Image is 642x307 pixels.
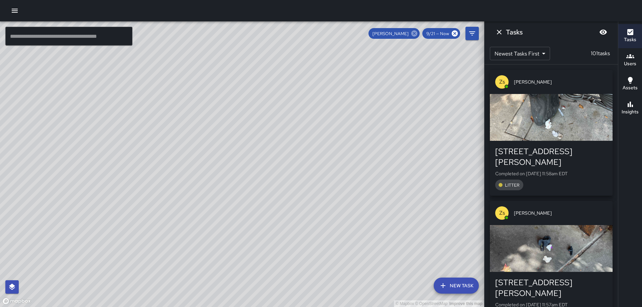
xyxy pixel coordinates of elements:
[588,49,613,58] p: 101 tasks
[514,79,607,85] span: [PERSON_NAME]
[495,277,607,299] div: [STREET_ADDRESS][PERSON_NAME]
[422,31,453,36] span: 9/21 — Now
[514,210,607,216] span: [PERSON_NAME]
[495,146,607,168] div: [STREET_ADDRESS][PERSON_NAME]
[434,278,479,294] button: New Task
[422,28,460,39] div: 9/21 — Now
[618,24,642,48] button: Tasks
[618,96,642,120] button: Insights
[618,72,642,96] button: Assets
[597,25,610,39] button: Blur
[368,28,420,39] div: [PERSON_NAME]
[495,170,607,177] p: Completed on [DATE] 11:58am EDT
[623,84,638,92] h6: Assets
[501,182,523,188] span: LITTER
[490,47,550,60] div: Newest Tasks First
[506,27,523,37] h6: Tasks
[624,36,636,43] h6: Tasks
[622,108,639,116] h6: Insights
[624,60,636,68] h6: Users
[493,25,506,39] button: Dismiss
[368,31,413,36] span: [PERSON_NAME]
[618,48,642,72] button: Users
[465,27,479,40] button: Filters
[499,209,505,217] p: Zs
[499,78,505,86] p: Zs
[490,70,613,196] button: Zs[PERSON_NAME][STREET_ADDRESS][PERSON_NAME]Completed on [DATE] 11:58am EDTLITTER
